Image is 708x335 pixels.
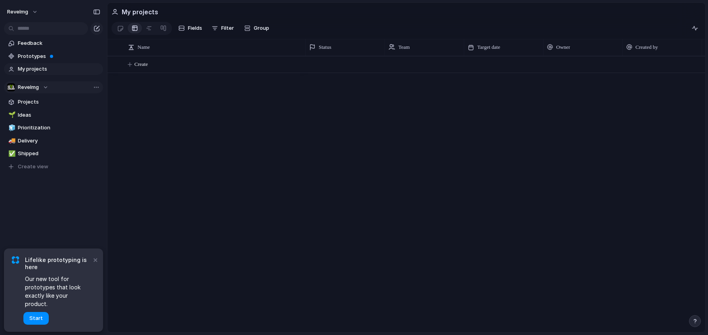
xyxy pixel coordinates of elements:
span: Ideas [18,111,100,119]
a: My projects [4,63,103,75]
a: Prototypes [4,50,103,62]
span: Prototypes [18,52,100,60]
span: Create view [18,163,48,171]
a: 🧊Prioritization [4,122,103,134]
span: Prioritization [18,124,100,132]
a: 🚚Delivery [4,135,103,147]
span: revelmg [7,8,28,16]
button: revelmg [4,6,42,18]
span: Delivery [18,137,100,145]
span: Owner [556,43,570,51]
h2: My projects [122,7,158,17]
span: Revelmg [18,83,39,91]
span: Filter [221,24,234,32]
a: Feedback [4,37,103,49]
a: 🌱Ideas [4,109,103,121]
button: Filter [209,22,237,35]
span: Lifelike prototyping is here [25,256,91,271]
button: 🌱 [7,111,15,119]
a: Projects [4,96,103,108]
div: ✅ [8,149,14,158]
span: Created by [635,43,658,51]
button: Revelmg [4,81,103,93]
button: Create view [4,161,103,173]
span: Team [398,43,410,51]
span: Create [134,60,148,68]
a: ✅Shipped [4,148,103,160]
div: 🧊 [8,123,14,133]
span: Target date [477,43,500,51]
button: 🧊 [7,124,15,132]
button: ✅ [7,150,15,158]
span: Feedback [18,39,100,47]
span: Group [254,24,269,32]
span: Shipped [18,150,100,158]
span: Name [138,43,150,51]
button: Group [240,22,273,35]
span: Start [29,314,43,322]
button: Dismiss [90,255,100,264]
div: 🌱 [8,110,14,119]
button: 🚚 [7,137,15,145]
span: Fields [188,24,202,32]
span: My projects [18,65,100,73]
span: Status [319,43,331,51]
button: Fields [175,22,205,35]
button: Start [23,312,49,325]
span: Projects [18,98,100,106]
div: 🚚 [8,136,14,145]
span: Our new tool for prototypes that look exactly like your product. [25,275,91,308]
